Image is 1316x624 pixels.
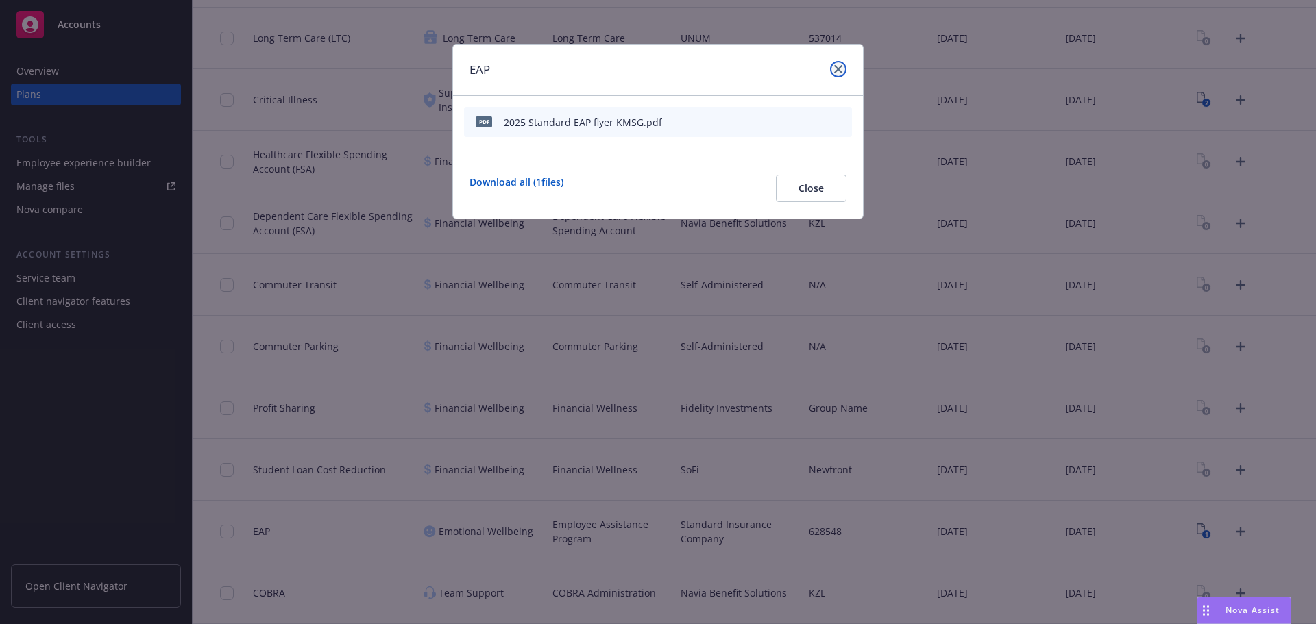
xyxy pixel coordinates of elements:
h1: EAP [470,61,490,79]
span: Close [799,182,824,195]
span: pdf [476,116,492,127]
button: preview file [812,115,825,129]
a: close [830,61,846,77]
div: 2025 Standard EAP flyer KMSG.pdf [504,115,662,129]
span: Nova Assist [1226,604,1280,616]
button: download file [790,115,801,129]
button: Close [776,175,846,202]
button: archive file [836,115,846,129]
div: Drag to move [1197,597,1215,623]
button: Nova Assist [1197,597,1291,624]
a: Download all ( 1 files) [470,175,563,202]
